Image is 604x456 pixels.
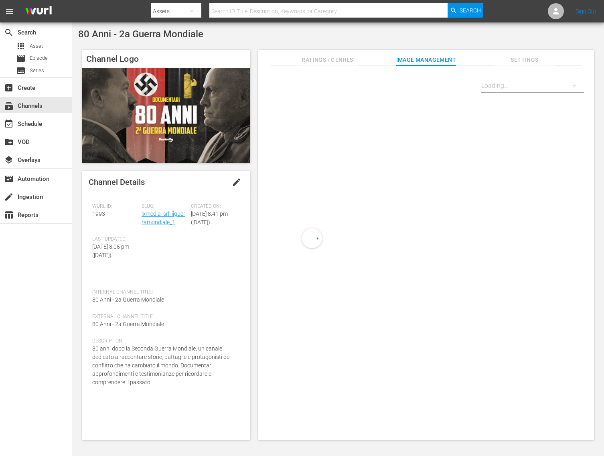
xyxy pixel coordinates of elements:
[92,243,129,258] span: [DATE] 8:05 pm ([DATE])
[576,8,596,14] a: Sign Out
[460,3,481,18] span: Search
[92,296,164,303] span: 80 Anni - 2a Guerra Mondiale
[82,50,250,68] h4: Channel Logo
[4,28,14,37] span: Search
[92,314,236,320] span: External Channel Title:
[92,203,138,210] span: Wurl ID:
[30,54,48,62] span: Episode
[396,55,456,65] span: Image Management
[92,321,164,327] span: 80 Anni - 2a Guerra Mondiale
[191,211,228,225] span: [DATE] 8:41 pm ([DATE])
[78,28,203,40] span: 80 Anni - 2a Guerra Mondiale
[92,289,236,296] span: Internal Channel Title:
[92,211,105,217] span: 1993
[298,55,358,65] span: Ratings / Genres
[495,55,555,65] span: Settings
[4,210,14,220] span: Reports
[30,67,44,75] span: Series
[4,137,14,147] span: VOD
[89,177,145,187] span: Channel Details
[232,177,241,187] span: edit
[92,345,231,385] span: 80 anni dopo la Seconda Guerra Mondiale, un canale dedicato a raccontare storie, battaglie e prot...
[16,41,26,51] span: Asset
[30,42,43,50] span: Asset
[4,83,14,93] span: Create
[142,211,185,225] a: ixmedia_srl_iiguerramondiale_1
[4,119,14,129] span: Schedule
[191,203,236,210] span: Created On:
[5,6,14,16] span: menu
[227,172,246,192] button: edit
[16,66,26,75] span: Series
[19,2,58,21] img: ans4CAIJ8jUAAAAAAAAAAAAAAAAAAAAAAAAgQb4GAAAAAAAAAAAAAAAAAAAAAAAAJMjXAAAAAAAAAAAAAAAAAAAAAAAAgAT5G...
[142,203,187,210] span: Slug:
[448,3,483,18] button: Search
[4,155,14,165] span: Overlays
[4,192,14,202] span: Ingestion
[82,68,250,163] img: 80 Anni - 2a Guerra Mondiale
[16,54,26,63] span: Episode
[92,236,138,243] span: Last Updated:
[4,174,14,184] span: Automation
[4,101,14,111] span: Channels
[92,338,236,345] span: Description:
